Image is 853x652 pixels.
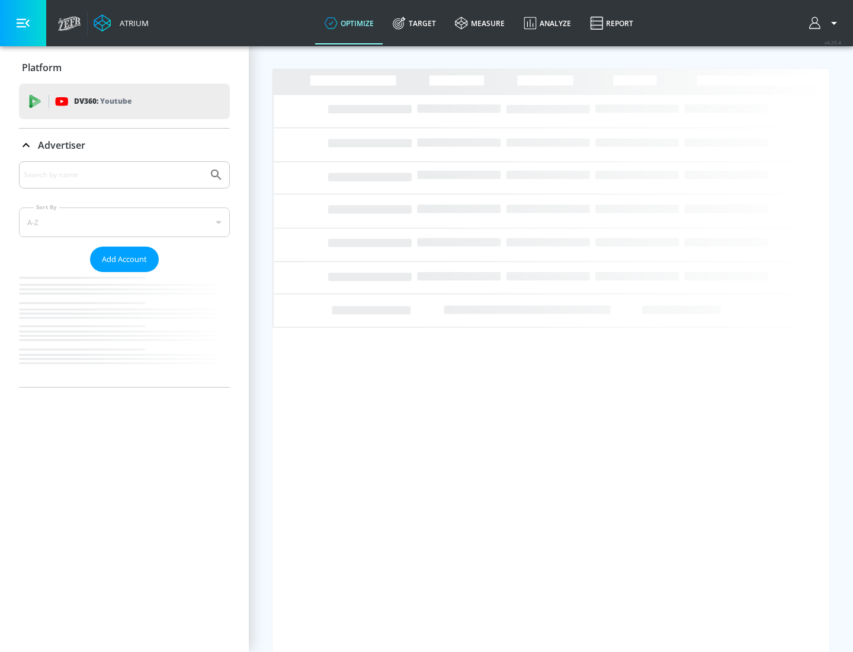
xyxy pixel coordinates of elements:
[19,161,230,387] div: Advertiser
[19,272,230,387] nav: list of Advertiser
[19,129,230,162] div: Advertiser
[581,2,643,44] a: Report
[90,247,159,272] button: Add Account
[19,51,230,84] div: Platform
[825,39,841,46] span: v 4.25.4
[24,167,203,183] input: Search by name
[115,18,149,28] div: Atrium
[315,2,383,44] a: optimize
[19,84,230,119] div: DV360: Youtube
[38,139,85,152] p: Advertiser
[102,253,147,266] span: Add Account
[514,2,581,44] a: Analyze
[100,95,132,107] p: Youtube
[445,2,514,44] a: measure
[383,2,445,44] a: Target
[34,203,59,211] label: Sort By
[74,95,132,108] p: DV360:
[19,207,230,237] div: A-Z
[94,14,149,32] a: Atrium
[22,61,62,74] p: Platform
